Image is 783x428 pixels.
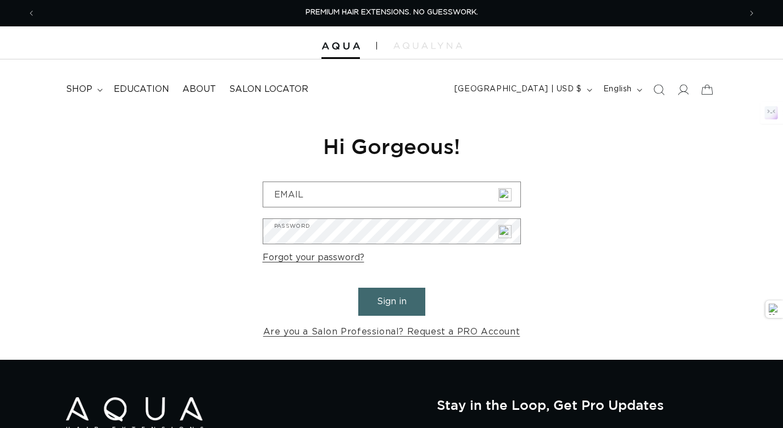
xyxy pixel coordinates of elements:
img: npw-badge-icon.svg [498,188,512,201]
img: npw-badge-icon.svg [498,225,512,238]
a: About [176,77,223,102]
input: Email [263,182,520,207]
button: Previous announcement [19,3,43,24]
summary: Search [647,78,671,102]
button: Sign in [358,288,425,316]
a: Forgot your password? [263,250,364,266]
span: Education [114,84,169,95]
span: [GEOGRAPHIC_DATA] | USD $ [454,84,582,95]
h2: Stay in the Loop, Get Pro Updates [437,397,717,413]
a: Salon Locator [223,77,315,102]
span: PREMIUM HAIR EXTENSIONS. NO GUESSWORK. [306,9,478,16]
img: Aqua Hair Extensions [321,42,360,50]
span: About [182,84,216,95]
h1: Hi Gorgeous! [263,133,521,160]
button: [GEOGRAPHIC_DATA] | USD $ [448,79,597,100]
a: Education [107,77,176,102]
span: English [603,84,632,95]
img: aqualyna.com [393,42,462,49]
a: Are you a Salon Professional? Request a PRO Account [263,324,520,340]
span: shop [66,84,92,95]
button: Next announcement [740,3,764,24]
summary: shop [59,77,107,102]
span: Salon Locator [229,84,308,95]
button: English [597,79,647,100]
